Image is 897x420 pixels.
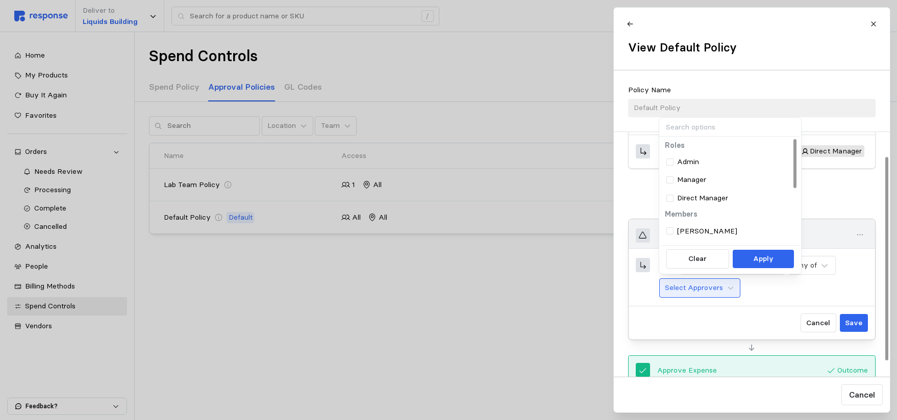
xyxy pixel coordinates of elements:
[677,174,706,186] p: Manager
[841,384,882,405] button: Cancel
[628,40,737,56] h2: View Default Policy
[753,253,774,265] p: Apply
[733,250,794,268] button: Apply
[677,156,699,168] p: Admin
[677,226,737,237] p: [PERSON_NAME]
[659,278,740,298] button: Select Approvers
[839,314,867,332] button: Save
[677,244,737,255] p: [PERSON_NAME]
[809,146,862,156] span: Direct Manager
[806,318,830,329] p: Cancel
[800,313,836,333] button: Cancel
[845,318,862,329] p: Save
[666,249,729,269] button: Clear
[628,85,876,99] div: Policy Name
[837,365,867,376] p: Outcome
[659,118,800,137] input: Search options
[688,253,707,265] p: Clear
[677,193,728,204] p: Direct Manager
[665,282,723,294] p: Select Approvers
[665,209,697,220] p: Members
[665,140,685,151] p: Roles
[849,388,875,401] p: Cancel
[657,365,717,376] p: Approve Expense
[795,260,816,271] div: any of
